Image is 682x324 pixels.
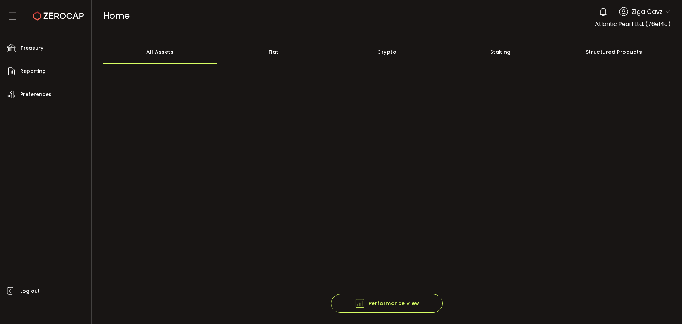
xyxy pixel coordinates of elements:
span: Reporting [20,66,46,76]
div: Fiat [217,39,330,64]
span: Preferences [20,89,52,100]
div: Structured Products [557,39,671,64]
span: Home [103,10,130,22]
button: Performance View [331,294,443,313]
span: Ziga Cavz [632,7,663,16]
span: Atlantic Pearl Ltd. (76e14c) [595,20,671,28]
span: Treasury [20,43,43,53]
div: Staking [444,39,557,64]
span: Log out [20,286,40,296]
div: Crypto [330,39,444,64]
span: Performance View [354,298,420,309]
div: All Assets [103,39,217,64]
